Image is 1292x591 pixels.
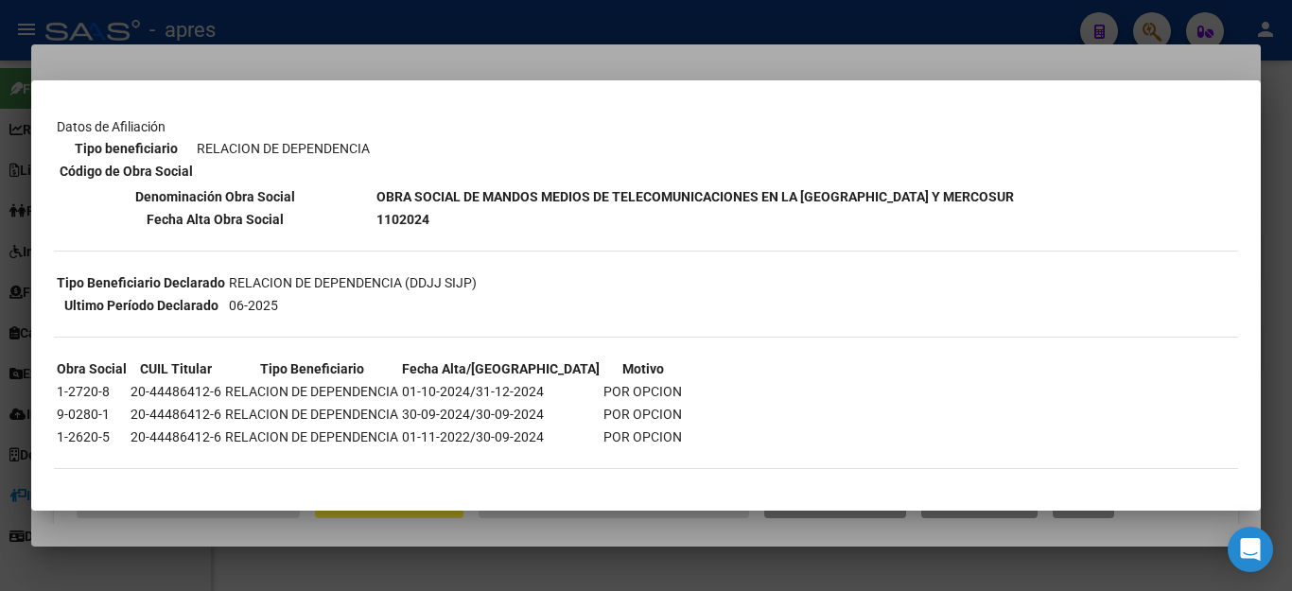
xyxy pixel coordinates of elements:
th: Tipo Beneficiario Declarado [56,272,226,293]
td: POR OPCION [602,426,683,447]
th: Denominación Obra Social [56,186,374,207]
td: 06-2025 [228,295,478,316]
th: Tipo beneficiario [59,138,194,159]
th: Código de Obra Social [59,161,194,182]
th: Obra Social [56,358,128,379]
td: RELACION DE DEPENDENCIA [224,381,399,402]
th: Tipo Beneficiario [224,358,399,379]
td: 01-11-2022/30-09-2024 [401,426,601,447]
th: CUIL Titular [130,358,222,379]
td: 20-44486412-6 [130,426,222,447]
b: 1102024 [376,212,429,227]
th: Motivo [602,358,683,379]
td: 20-44486412-6 [130,381,222,402]
b: OBRA SOCIAL DE MANDOS MEDIOS DE TELECOMUNICACIONES EN LA [GEOGRAPHIC_DATA] Y MERCOSUR [376,189,1014,204]
td: 01-10-2024/31-12-2024 [401,381,601,402]
td: RELACION DE DEPENDENCIA (DDJJ SIJP) [228,272,478,293]
td: POR OPCION [602,381,683,402]
td: 1-2620-5 [56,426,128,447]
th: Ultimo Período Declarado [56,295,226,316]
td: 30-09-2024/30-09-2024 [401,404,601,425]
td: 20-44486412-6 [130,404,222,425]
td: RELACION DE DEPENDENCIA [196,138,371,159]
div: Open Intercom Messenger [1228,527,1273,572]
th: Fecha Alta Obra Social [56,209,374,230]
td: POR OPCION [602,404,683,425]
td: 9-0280-1 [56,404,128,425]
td: RELACION DE DEPENDENCIA [224,404,399,425]
th: Fecha Alta/[GEOGRAPHIC_DATA] [401,358,601,379]
td: RELACION DE DEPENDENCIA [224,426,399,447]
td: 1-2720-8 [56,381,128,402]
